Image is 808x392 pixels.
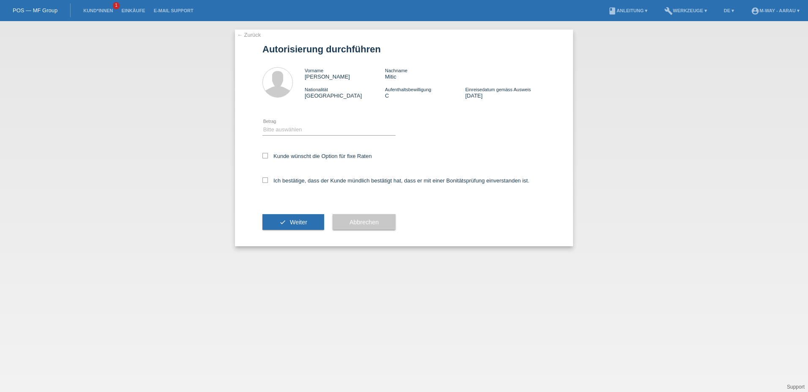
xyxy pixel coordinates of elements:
i: account_circle [751,7,759,15]
span: Nachname [385,68,407,73]
button: check Weiter [262,214,324,230]
div: Mitic [385,67,465,80]
h1: Autorisierung durchführen [262,44,546,54]
i: check [279,219,286,226]
a: ← Zurück [237,32,261,38]
a: Einkäufe [117,8,149,13]
span: Abbrechen [349,219,379,226]
a: Support [787,384,805,390]
a: bookAnleitung ▾ [604,8,652,13]
button: Abbrechen [333,214,396,230]
a: buildWerkzeuge ▾ [660,8,711,13]
a: account_circlem-way - Aarau ▾ [747,8,804,13]
label: Ich bestätige, dass der Kunde mündlich bestätigt hat, dass er mit einer Bonitätsprüfung einversta... [262,177,530,184]
span: Nationalität [305,87,328,92]
span: Einreisedatum gemäss Ausweis [465,87,531,92]
i: book [608,7,617,15]
a: Kund*innen [79,8,117,13]
a: DE ▾ [720,8,738,13]
div: [DATE] [465,86,546,99]
div: [GEOGRAPHIC_DATA] [305,86,385,99]
span: 1 [113,2,120,9]
span: Aufenthaltsbewilligung [385,87,431,92]
span: Weiter [290,219,307,226]
label: Kunde wünscht die Option für fixe Raten [262,153,372,159]
a: E-Mail Support [150,8,198,13]
span: Vorname [305,68,323,73]
div: C [385,86,465,99]
div: [PERSON_NAME] [305,67,385,80]
i: build [664,7,673,15]
a: POS — MF Group [13,7,57,14]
